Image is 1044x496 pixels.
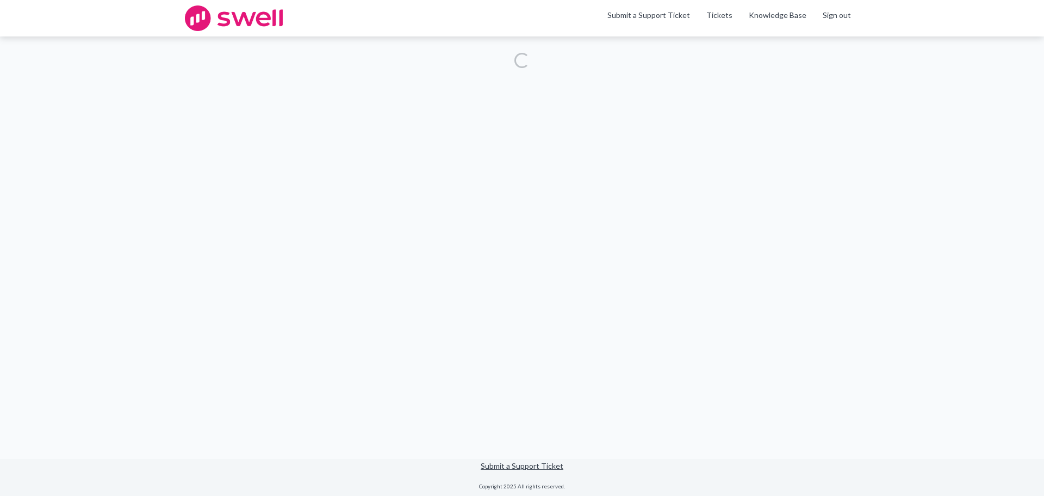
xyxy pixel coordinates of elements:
div: Navigation Menu [698,10,859,27]
a: Knowledge Base [749,10,806,21]
a: Submit a Support Ticket [481,461,563,470]
img: swell [185,5,283,31]
a: Tickets [706,10,732,21]
a: Sign out [823,10,851,21]
ul: Main menu [599,10,859,27]
div: Loading... [514,53,530,68]
nav: Swell CX Support [599,10,859,27]
a: Submit a Support Ticket [607,10,690,20]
